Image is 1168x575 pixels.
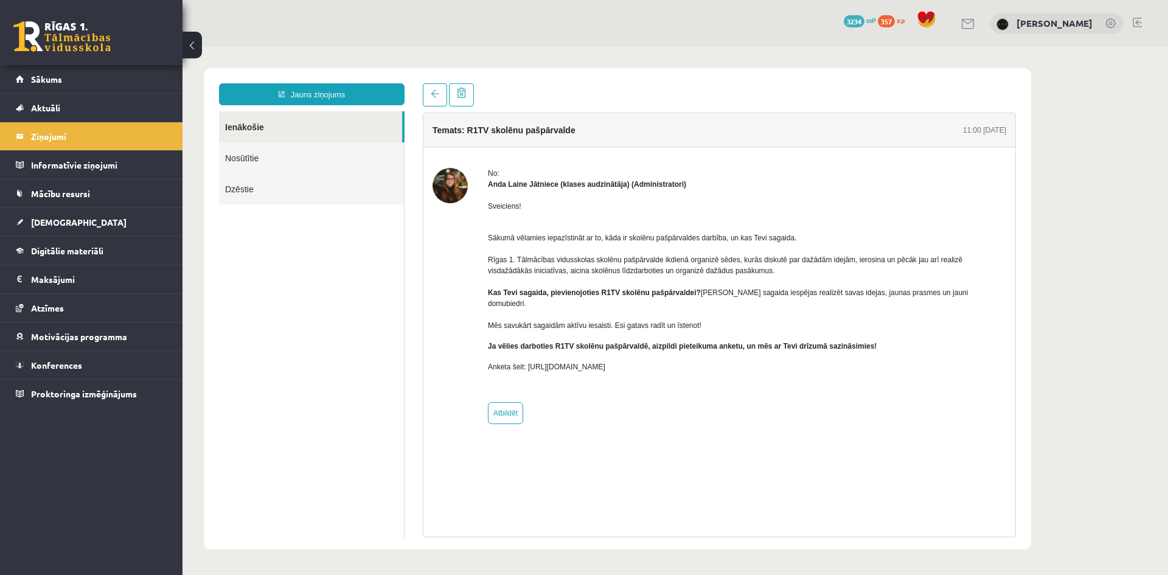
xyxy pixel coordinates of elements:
[16,65,167,93] a: Sākums
[250,121,285,156] img: Anda Laine Jātniece (klases audzinātāja)
[878,15,895,27] span: 357
[305,175,824,284] p: Sākumā vēlamies iepazīstināt ar to, kāda ir skolēnu pašpārvaldes darbība, un kas Tevi sagaida. Rī...
[305,355,341,377] a: Atbildēt
[16,208,167,236] a: [DEMOGRAPHIC_DATA]
[36,37,222,58] a: Jauns ziņojums
[36,64,220,96] a: Ienākošie
[16,265,167,293] a: Maksājumi
[31,265,167,293] legend: Maksājumi
[31,388,137,399] span: Proktoringa izmēģinājums
[878,15,911,25] a: 357 xp
[305,242,518,250] strong: Kas Tevi sagaida, pievienojoties R1TV skolēnu pašpārvaldei?
[16,151,167,179] a: Informatīvie ziņojumi
[844,15,876,25] a: 3234 mP
[305,154,824,165] p: Sveiciens!
[31,102,60,113] span: Aktuāli
[31,188,90,199] span: Mācību resursi
[1017,17,1093,29] a: [PERSON_NAME]
[31,360,82,371] span: Konferences
[305,315,824,326] p: Anketa šeit: [URL][DOMAIN_NAME]
[31,302,64,313] span: Atzīmes
[250,78,393,88] h4: Temats: R1TV skolēnu pašpārvalde
[31,331,127,342] span: Motivācijas programma
[16,122,167,150] a: Ziņojumi
[996,18,1009,30] img: Ansis Eglājs
[36,96,221,127] a: Nosūtītie
[16,294,167,322] a: Atzīmes
[844,15,864,27] span: 3234
[31,245,103,256] span: Digitālie materiāli
[305,295,694,304] b: Ja vēlies darboties R1TV skolēnu pašpārvaldē, aizpildi pieteikuma anketu, un mēs ar Tevi drīzumā ...
[780,78,824,89] div: 11:00 [DATE]
[16,237,167,265] a: Digitālie materiāli
[16,94,167,122] a: Aktuāli
[31,122,167,150] legend: Ziņojumi
[31,151,167,179] legend: Informatīvie ziņojumi
[36,127,221,158] a: Dzēstie
[13,21,111,52] a: Rīgas 1. Tālmācības vidusskola
[16,351,167,379] a: Konferences
[16,380,167,408] a: Proktoringa izmēģinājums
[305,133,504,142] strong: Anda Laine Jātniece (klases audzinātāja) (Administratori)
[305,121,824,132] div: No:
[897,15,905,25] span: xp
[866,15,876,25] span: mP
[31,217,127,228] span: [DEMOGRAPHIC_DATA]
[31,74,62,85] span: Sākums
[16,179,167,207] a: Mācību resursi
[16,322,167,350] a: Motivācijas programma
